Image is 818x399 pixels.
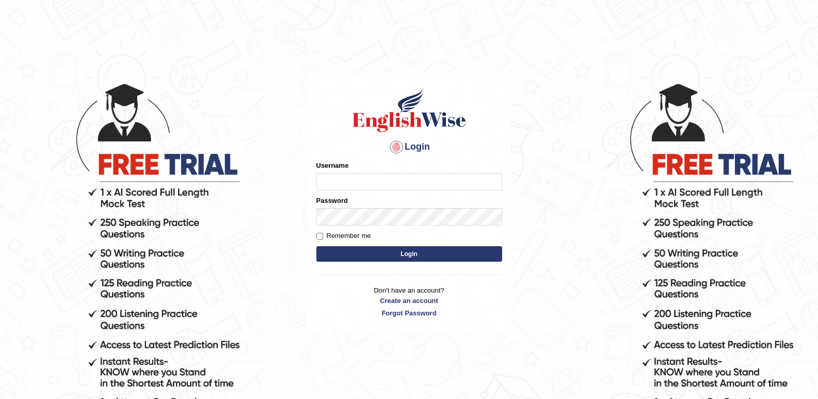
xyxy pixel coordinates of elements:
[316,161,349,170] label: Username
[316,196,348,205] label: Password
[350,87,468,134] img: Logo of English Wise sign in for intelligent practice with AI
[316,285,502,317] p: Don't have an account?
[316,246,502,262] button: Login
[316,308,502,318] a: Forgot Password
[316,139,502,155] h4: Login
[316,231,371,241] label: Remember me
[316,233,323,240] input: Remember me
[316,296,502,306] a: Create an account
